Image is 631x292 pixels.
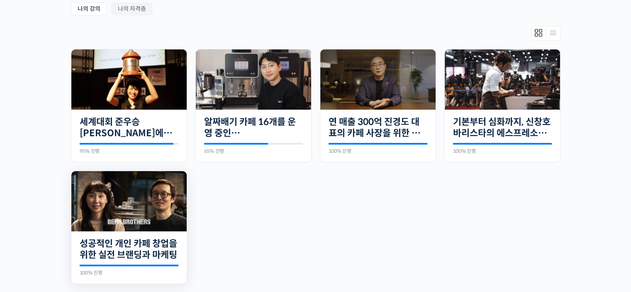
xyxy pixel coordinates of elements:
[80,238,178,261] a: 성공적인 개인 카페 창업을 위한 실전 브랜딩과 마케팅
[453,116,552,139] a: 기본부터 심화까지, 신창호 바리스타의 에스프레소 AtoZ
[329,149,427,154] div: 100% 진행
[204,149,303,154] div: 65% 진행
[2,223,55,244] a: 홈
[531,26,560,41] div: Members directory secondary navigation
[107,223,159,244] a: 설정
[80,116,178,139] a: 세계대회 준우승 [PERSON_NAME]에게 배우는 에스프레소, 기초부터 응용까지
[80,270,178,275] div: 100% 진행
[111,2,153,15] a: 나의 자격증
[453,149,552,154] div: 100% 진행
[204,116,303,139] a: 알짜배기 카페 16개를 운영 중인 [PERSON_NAME] [PERSON_NAME]에게 듣는 “진짜 [PERSON_NAME] 카페 창업하기”
[71,2,107,15] a: 나의 강의
[55,223,107,244] a: 대화
[80,149,178,154] div: 95% 진행
[26,236,31,242] span: 홈
[76,236,86,243] span: 대화
[71,2,560,17] nav: Sub Menu
[128,236,138,242] span: 설정
[329,116,427,139] a: 연 매출 300억 진경도 대표의 카페 사장을 위한 경영 수업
